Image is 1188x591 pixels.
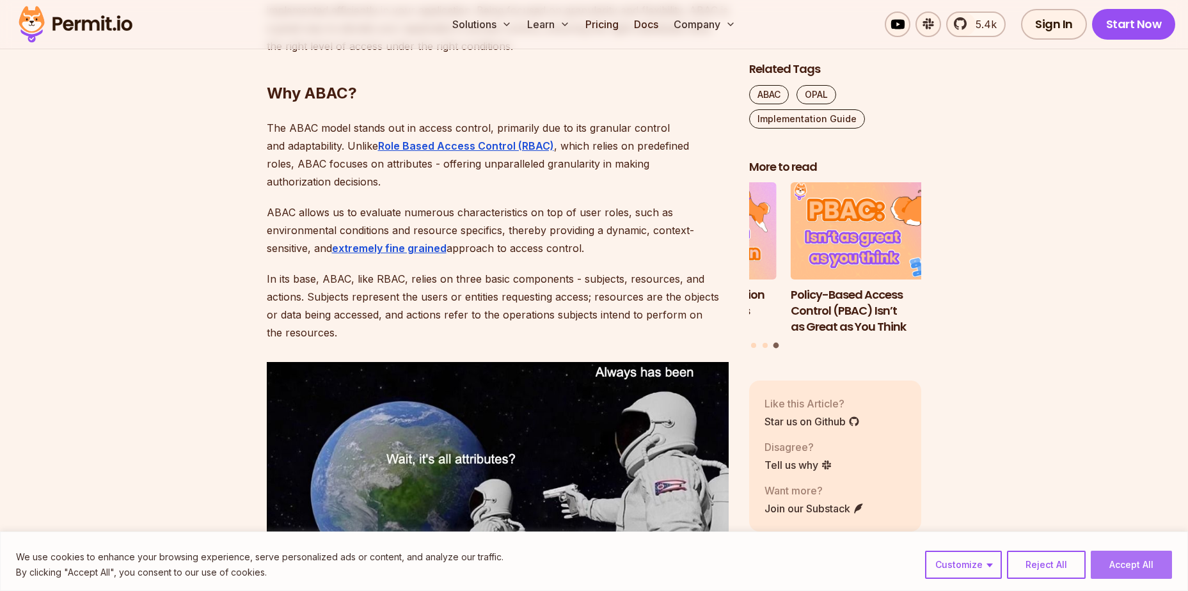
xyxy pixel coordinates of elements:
img: Policy-Based Access Control (PBAC) Isn’t as Great as You Think [791,183,963,280]
button: Company [669,12,741,37]
p: Disagree? [764,439,832,455]
a: Sign In [1021,9,1087,40]
a: OPAL [796,85,836,104]
button: Customize [925,551,1002,579]
button: Learn [522,12,575,37]
h3: Policy-Based Access Control (PBAC) Isn’t as Great as You Think [791,287,963,335]
a: Start Now [1092,9,1176,40]
a: Role Based Access Control (RBAC) [378,139,554,152]
a: Tell us why [764,457,832,473]
img: Implementing Authentication and Authorization in Next.js [604,183,777,280]
p: ABAC allows us to evaluate numerous characteristics on top of user roles, such as environmental c... [267,203,729,257]
a: 5.4k [946,12,1006,37]
a: Star us on Github [764,414,860,429]
h2: Related Tags [749,61,922,77]
h3: Implementing Authentication and Authorization in Next.js [604,287,777,319]
strong: Why ABAC? [267,84,357,102]
a: Docs [629,12,663,37]
span: 5.4k [968,17,997,32]
button: Go to slide 1 [751,343,756,348]
button: Go to slide 3 [773,343,779,349]
a: Policy-Based Access Control (PBAC) Isn’t as Great as You ThinkPolicy-Based Access Control (PBAC) ... [791,183,963,335]
p: By clicking "Accept All", you consent to our use of cookies. [16,565,503,580]
p: In its base, ABAC, like RBAC, relies on three basic components - subjects, resources, and actions... [267,270,729,342]
a: ABAC [749,85,789,104]
button: Go to slide 2 [763,343,768,348]
a: Join our Substack [764,501,864,516]
a: extremely fine grained [332,242,447,255]
div: Posts [749,183,922,351]
p: Want more? [764,483,864,498]
li: 2 of 3 [604,183,777,335]
button: Solutions [447,12,517,37]
p: The ABAC model stands out in access control, primarily due to its granular control and adaptabili... [267,119,729,191]
button: Accept All [1091,551,1172,579]
p: Like this Article? [764,396,860,411]
a: Implementation Guide [749,109,865,129]
p: We use cookies to enhance your browsing experience, serve personalized ads or content, and analyz... [16,549,503,565]
button: Reject All [1007,551,1086,579]
a: Pricing [580,12,624,37]
h2: More to read [749,159,922,175]
li: 3 of 3 [791,183,963,335]
img: Permit logo [13,3,138,46]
